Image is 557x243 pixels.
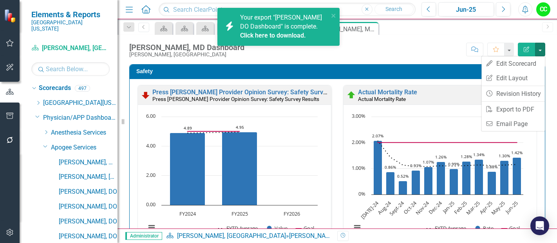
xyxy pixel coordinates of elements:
[385,164,396,170] text: 0.86%
[304,225,314,232] text: Goal
[438,2,494,16] button: Jun-25
[146,201,156,208] text: 0.00
[509,225,520,232] text: Goal
[352,222,363,233] button: View chart menu, Chart
[125,232,162,240] span: Administrator
[296,225,314,232] button: Show Goal
[343,85,537,242] div: Double-Click to Edit
[315,24,376,34] div: [PERSON_NAME], MD Dashboard
[347,113,533,240] div: Chart. Highcharts interactive chart.
[179,210,196,217] text: FY2024
[437,162,445,194] path: Dec-24, 1.25874126. Rate.
[372,133,383,139] text: 2.07%
[374,140,521,194] g: Rate, series 2 of 3. Bar series with 12 bars.
[414,199,431,216] text: Nov-24
[146,222,157,233] button: View chart menu, Chart
[240,14,327,40] span: Your export "[PERSON_NAME] DO Dashboard" is complete.
[31,19,110,32] small: [GEOGRAPHIC_DATA][US_STATE]
[152,96,319,102] small: Press [PERSON_NAME] Provider Opinion Survey: Safety Survey Results
[4,9,18,23] img: ClearPoint Strategy
[352,112,365,119] text: 3.00%
[501,225,520,232] button: Show Goal
[39,84,71,93] a: Scorecards
[435,154,447,160] text: 1.26%
[352,164,365,171] text: 1.00%
[59,202,118,211] a: [PERSON_NAME], DO
[170,117,292,205] g: Value, series 2 of 3. Bar series with 3 bars.
[136,68,541,74] h3: Safety
[137,85,331,242] div: Double-Click to Edit
[146,142,156,149] text: 4.00
[236,124,244,130] text: 4.95
[427,225,467,232] button: Show FYTD Average
[358,88,417,96] a: Actual Mortality Rate
[359,199,380,220] text: [DATE]-24
[399,181,407,194] path: Sept-24, 0.52083333. Rate.
[499,153,510,158] text: 1.30%
[481,102,545,117] a: Export to PDF
[450,169,458,194] path: Jan-25, 0.99431818. Rate.
[284,210,300,217] text: FY2026
[423,159,434,165] text: 1.07%
[218,225,259,232] button: Show FYTD Average
[170,133,205,205] path: FY2024, 4.89. Value.
[424,167,433,194] path: Nov-24, 1.06666667. Rate.
[59,217,118,226] a: [PERSON_NAME], DO
[222,132,257,205] path: FY2025, 4.95. Value.
[481,117,545,131] a: Email Page
[481,56,545,71] a: Edit Scorecard
[412,170,420,194] path: Oct-24, 0.93333333. Rate.
[226,225,258,232] text: FYTD Average
[275,225,288,232] text: Value
[352,139,365,146] text: 2.00%
[75,85,90,92] div: 497
[448,161,459,167] text: 0.99%
[31,44,110,53] a: [PERSON_NAME], [GEOGRAPHIC_DATA]
[43,113,118,122] a: Physician/APP Dashboards
[31,10,110,19] span: Elements & Reports
[177,232,286,239] a: [PERSON_NAME], [GEOGRAPHIC_DATA]
[511,150,523,155] text: 1.42%
[166,232,331,241] div: »
[347,113,527,240] svg: Interactive chart
[374,140,382,194] path: Jul-24, 2.0718232. Rate.
[43,99,118,108] a: [GEOGRAPHIC_DATA][US_STATE]
[152,88,352,96] a: Press [PERSON_NAME] Provider Opinion Survey: Safety Survey Results
[513,157,521,194] path: Jun-25, 1.41843972. Rate.
[488,171,496,194] path: Apr-25, 0.87719298. Rate.
[461,154,472,159] text: 1.28%
[59,173,118,182] a: [PERSON_NAME], [GEOGRAPHIC_DATA]
[483,225,494,232] text: Rate
[31,62,110,76] input: Search Below...
[142,113,322,240] svg: Interactive chart
[347,90,356,100] img: On Target
[486,164,497,169] text: 0.88%
[388,199,405,217] text: Sept-24
[490,200,506,216] text: May-25
[331,11,336,20] button: close
[427,199,443,216] text: Dec-24
[374,4,414,15] button: Search
[481,71,545,85] a: Edit Layout
[184,125,192,131] text: 4.89
[142,113,327,240] div: Chart. Highcharts interactive chart.
[462,161,471,194] path: Feb-25, 1.27659574. Rate.
[385,6,402,12] span: Search
[59,187,118,196] a: [PERSON_NAME], DO
[500,160,509,194] path: May-25, 1.2987013. Rate.
[267,225,288,232] button: Show Value
[440,200,456,215] text: Jan-25
[536,2,550,16] button: CC
[129,52,244,58] div: [PERSON_NAME], [GEOGRAPHIC_DATA]
[231,210,248,217] text: FY2025
[397,173,409,179] text: 0.52%
[402,199,418,215] text: Oct-24
[478,200,494,215] text: Apr-25
[441,5,491,14] div: Jun-25
[159,3,416,16] input: Search ClearPoint...
[473,152,485,157] text: 1.34%
[503,200,519,215] text: Jun-25
[129,43,244,52] div: [PERSON_NAME], MD Dashboard
[452,200,468,216] text: Feb-25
